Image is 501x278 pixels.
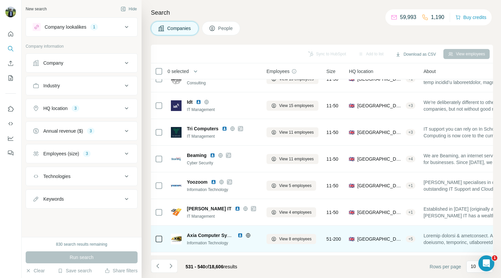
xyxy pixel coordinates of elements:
[349,68,373,75] span: HQ location
[357,129,403,136] span: [GEOGRAPHIC_DATA], [GEOGRAPHIC_DATA], [GEOGRAPHIC_DATA]
[56,241,107,247] div: 830 search results remaining
[187,179,208,185] span: Yoozoom
[349,156,354,162] span: 🇬🇧
[168,68,189,75] span: 0 selected
[5,72,16,84] button: My lists
[187,187,259,193] div: Information Technology
[171,207,182,218] img: Logo of Clifton IT
[90,24,98,30] div: 1
[187,80,259,86] div: Consulting
[26,43,138,49] p: Company information
[210,153,215,158] img: LinkedIn logo
[87,128,95,134] div: 3
[222,126,227,131] img: LinkedIn logo
[164,259,178,273] button: Navigate to next page
[279,103,314,109] span: View 15 employees
[43,150,79,157] div: Employees (size)
[167,25,192,32] span: Companies
[357,102,403,109] span: [GEOGRAPHIC_DATA], [GEOGRAPHIC_DATA], [GEOGRAPHIC_DATA]
[187,125,219,132] span: Tri Computers
[187,233,241,238] span: Axia Computer Systems
[406,236,416,242] div: + 5
[478,255,494,271] iframe: Intercom live chat
[43,82,60,89] div: Industry
[5,132,16,144] button: Dashboard
[187,240,259,246] div: Information Technology
[266,234,316,244] button: View 8 employees
[391,49,440,59] button: Download as CSV
[349,209,354,216] span: 🇬🇧
[266,101,318,111] button: View 15 employees
[349,102,354,109] span: 🇬🇧
[5,7,16,17] img: Avatar
[266,68,289,75] span: Employees
[279,129,314,135] span: View 11 employees
[357,182,403,189] span: [GEOGRAPHIC_DATA], [GEOGRAPHIC_DATA], [GEOGRAPHIC_DATA]
[83,151,91,157] div: 3
[186,264,237,269] span: results
[400,13,416,21] p: 59,993
[5,28,16,40] button: Quick start
[186,264,205,269] span: 531 - 540
[326,156,338,162] span: 11-50
[238,233,243,238] img: LinkedIn logo
[171,180,182,191] img: Logo of Yoozoom
[326,68,335,75] span: Size
[455,13,486,22] button: Buy credits
[218,25,234,32] span: People
[26,267,45,274] button: Clear
[326,182,338,189] span: 11-50
[357,156,403,162] span: [GEOGRAPHIC_DATA], [GEOGRAPHIC_DATA], [GEOGRAPHIC_DATA]
[43,196,64,202] div: Keywords
[43,173,71,180] div: Technologies
[431,13,444,21] p: 1,190
[5,147,16,159] button: Feedback
[266,127,318,137] button: View 11 employees
[406,129,416,135] div: + 3
[266,181,316,191] button: View 5 employees
[43,128,83,134] div: Annual revenue ($)
[26,19,137,35] button: Company lookalikes1
[357,236,403,242] span: [GEOGRAPHIC_DATA], [GEOGRAPHIC_DATA], [GEOGRAPHIC_DATA]
[492,255,497,261] span: 1
[26,100,137,116] button: HQ location3
[5,103,16,115] button: Use Surfe on LinkedIn
[423,68,436,75] span: About
[406,103,416,109] div: + 3
[43,60,63,66] div: Company
[406,183,416,189] div: + 1
[279,183,311,189] span: View 5 employees
[43,105,68,112] div: HQ location
[326,102,338,109] span: 11-50
[196,99,201,105] img: LinkedIn logo
[187,133,259,139] div: IT Management
[349,129,354,136] span: 🇬🇧
[279,156,314,162] span: View 11 employees
[116,4,142,14] button: Hide
[326,209,338,216] span: 11-50
[187,160,259,166] div: Cyber Security
[471,263,476,270] p: 10
[26,6,47,12] div: New search
[209,264,224,269] span: 18,606
[235,206,240,211] img: LinkedIn logo
[406,209,416,215] div: + 1
[5,57,16,69] button: Enrich CSV
[26,146,137,162] button: Employees (size)3
[26,168,137,184] button: Technologies
[171,100,182,111] img: Logo of Idt
[5,43,16,55] button: Search
[211,179,216,185] img: LinkedIn logo
[349,236,354,242] span: 🇬🇧
[279,236,311,242] span: View 8 employees
[279,209,311,215] span: View 4 employees
[406,156,416,162] div: + 4
[171,127,182,138] img: Logo of Tri Computers
[349,182,354,189] span: 🇬🇧
[151,259,164,273] button: Navigate to previous page
[45,24,86,30] div: Company lookalikes
[266,154,318,164] button: View 11 employees
[430,263,461,270] span: Rows per page
[187,152,207,159] span: Beaming
[187,213,259,219] div: IT Management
